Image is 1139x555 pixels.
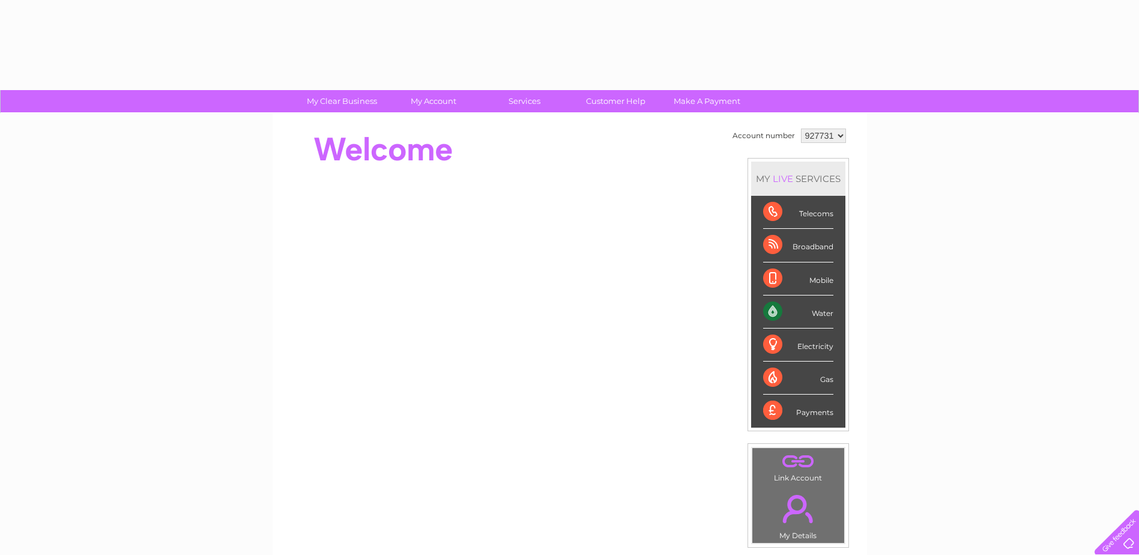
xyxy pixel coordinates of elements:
[657,90,757,112] a: Make A Payment
[763,362,833,395] div: Gas
[770,173,796,184] div: LIVE
[384,90,483,112] a: My Account
[730,126,798,146] td: Account number
[763,329,833,362] div: Electricity
[763,196,833,229] div: Telecoms
[755,451,841,472] a: .
[763,262,833,296] div: Mobile
[763,395,833,427] div: Payments
[751,162,845,196] div: MY SERVICES
[763,229,833,262] div: Broadband
[566,90,665,112] a: Customer Help
[755,488,841,530] a: .
[763,296,833,329] div: Water
[752,485,845,544] td: My Details
[475,90,574,112] a: Services
[752,447,845,485] td: Link Account
[292,90,391,112] a: My Clear Business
